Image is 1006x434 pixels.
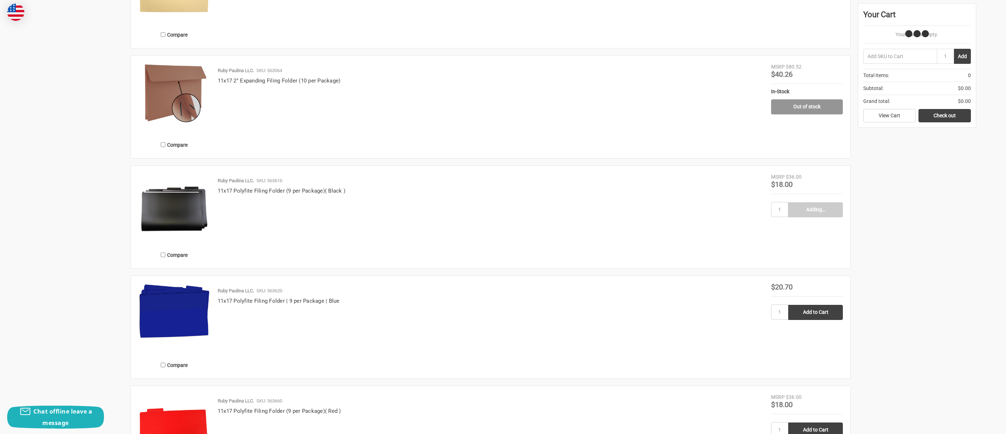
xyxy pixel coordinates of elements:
label: Compare [138,359,210,371]
p: SKU: 563620 [256,287,282,294]
a: View Cart [863,109,916,123]
img: 11x17 Polyfite Filing Folder | 9 per Package | Blue [138,283,210,339]
label: Compare [138,249,210,261]
a: 11x17 2'' Expanding Filing Folder (10 per Package) [218,77,341,84]
a: Out of stock [771,99,843,114]
span: $80.52 [786,64,802,70]
p: SKU: 563610 [256,177,282,184]
a: 11x17 Polyfite Filing Folder (9 per Package)( Red ) [218,408,341,414]
span: 0 [968,72,971,79]
input: Adding… [788,202,843,217]
span: $20.70 [771,283,793,291]
input: Compare [161,253,165,257]
span: Total Items: [863,72,889,79]
img: 11x17 2'' Expanding Filing Folder (10 per Package) [138,63,210,123]
a: 11x17 Polyfite Filing Folder | 9 per Package | Blue [138,283,210,355]
span: $0.00 [958,98,971,105]
span: $18.00 [771,400,793,409]
p: Ruby Paulina LLC. [218,287,254,294]
p: SKU: 563660 [256,397,282,405]
div: MSRP [771,393,785,401]
span: Chat offline leave a message [33,407,92,427]
div: In-Stock [771,88,843,95]
p: Ruby Paulina LLC. [218,67,254,74]
p: SKU: 563064 [256,67,282,74]
button: Chat offline leave a message [7,406,104,429]
span: Subtotal: [863,85,883,92]
p: Ruby Paulina LLC. [218,397,254,405]
input: Compare [161,363,165,367]
span: $36.00 [786,394,802,400]
a: Check out [918,109,971,123]
button: Add [954,49,971,64]
input: Compare [161,142,165,147]
span: $0.00 [958,85,971,92]
label: Compare [138,29,210,41]
p: Ruby Paulina LLC. [218,177,254,184]
span: $18.00 [771,180,793,189]
a: 11x17 2'' Expanding Filing Folder (10 per Package) [138,63,210,135]
label: Compare [138,139,210,151]
span: $40.26 [771,70,793,79]
p: Your Cart Is Empty. [863,31,971,38]
div: MSRP [771,63,785,71]
span: $36.00 [786,174,802,180]
input: Add SKU to Cart [863,49,937,64]
input: Add to Cart [788,305,843,320]
img: 11x17 Polyfite Filing Folder (9 per Package)( Black ) [138,173,210,245]
img: duty and tax information for United States [7,4,24,21]
div: Your Cart [863,9,971,26]
a: 11x17 Polyfite Filing Folder | 9 per Package | Blue [218,298,340,304]
div: MSRP [771,173,785,181]
span: Grand total: [863,98,890,105]
a: 11x17 Polyfite Filing Folder (9 per Package)( Black ) [218,188,345,194]
input: Compare [161,32,165,37]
